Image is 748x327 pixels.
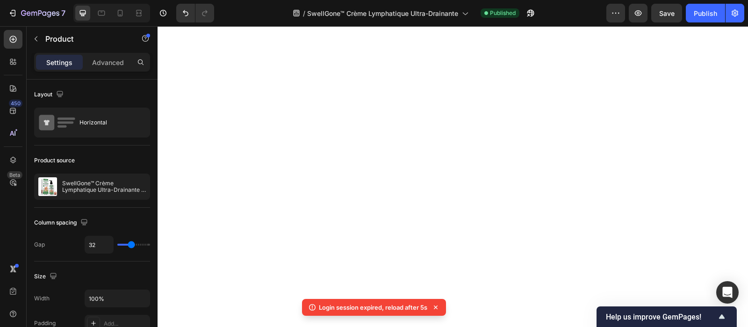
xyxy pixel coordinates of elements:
button: Show survey - Help us improve GemPages! [606,311,727,322]
p: 7 [61,7,65,19]
button: Save [651,4,682,22]
div: Width [34,294,50,303]
p: Login session expired, reload after 5s [319,303,427,312]
div: Open Intercom Messenger [716,281,739,304]
span: / [303,8,305,18]
p: Advanced [92,58,124,67]
input: Auto [85,290,150,307]
span: Published [490,9,516,17]
div: Undo/Redo [176,4,214,22]
div: 450 [9,100,22,107]
p: SwellGone™ Crème Lymphatique Ultra-Drainante | Élimine œdèmes, gonflements et [MEDICAL_DATA] dès ... [62,180,146,193]
div: Horizontal [79,112,137,133]
span: Help us improve GemPages! [606,312,716,321]
img: product feature img [38,177,57,196]
button: Publish [686,4,725,22]
iframe: Design area [158,26,748,327]
div: Gap [34,240,45,249]
span: SwellGone™ Crème Lymphatique Ultra-Drainante [307,8,458,18]
input: Auto [85,236,113,253]
span: Save [659,9,675,17]
p: Product [45,33,125,44]
div: Product source [34,156,75,165]
div: Layout [34,88,65,101]
div: Beta [7,171,22,179]
p: Settings [46,58,72,67]
div: Size [34,270,59,283]
div: Column spacing [34,217,90,229]
div: Publish [694,8,717,18]
button: 7 [4,4,70,22]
